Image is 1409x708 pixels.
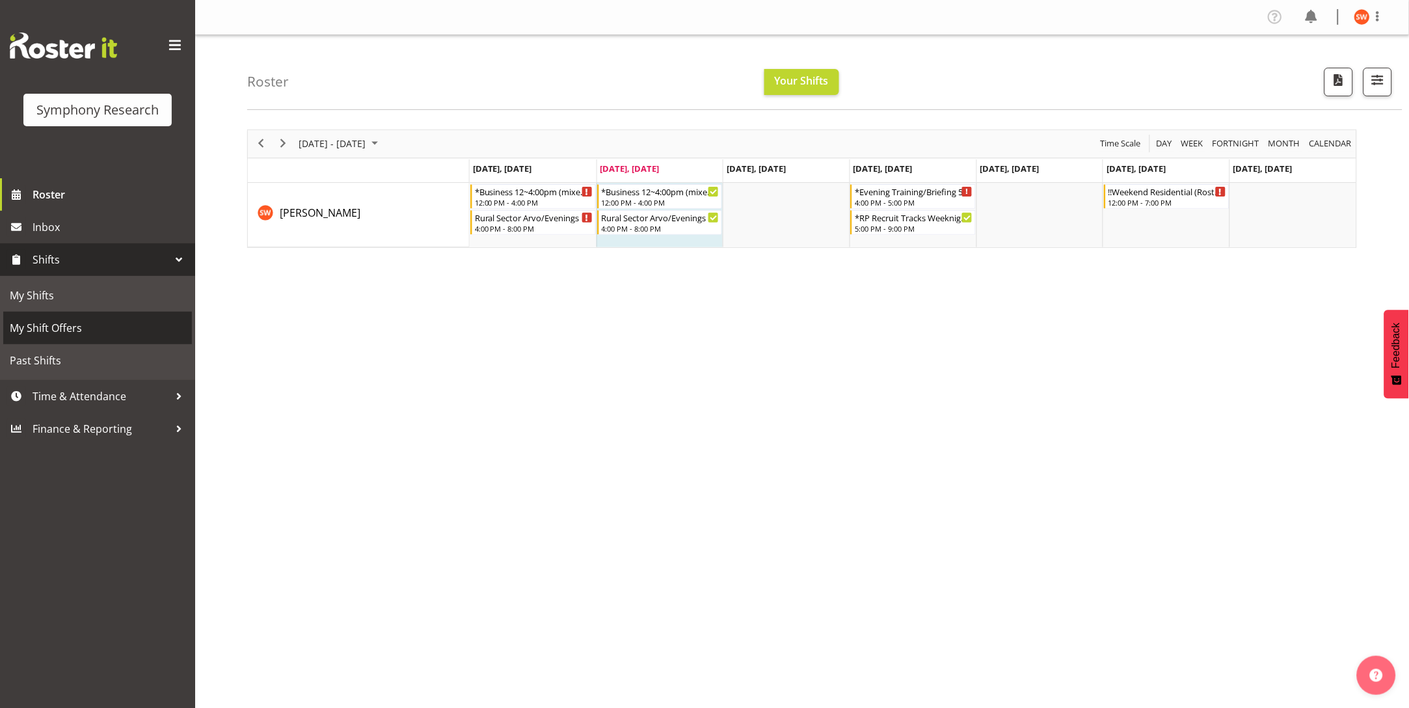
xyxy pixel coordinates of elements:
span: [PERSON_NAME] [280,206,360,220]
span: [DATE], [DATE] [1233,163,1293,174]
table: Timeline Week of September 30, 2025 [470,183,1356,247]
button: Download a PDF of the roster according to the set date range. [1324,68,1353,96]
span: Week [1180,135,1205,152]
span: [DATE], [DATE] [1107,163,1166,174]
span: Your Shifts [775,74,829,88]
td: Shannon Whelan resource [248,183,470,247]
div: next period [272,130,294,157]
div: *RP Recruit Tracks Weeknights [855,211,973,224]
button: Your Shifts [764,69,839,95]
a: Past Shifts [3,344,192,377]
div: Rural Sector Arvo/Evenings [475,211,593,224]
div: 12:00 PM - 4:00 PM [602,197,719,208]
div: 5:00 PM - 9:00 PM [855,223,973,234]
span: Past Shifts [10,351,185,370]
div: Shannon Whelan"s event - !!Weekend Residential (Roster IT Shift Label) Begin From Saturday, Octob... [1104,184,1229,209]
div: Timeline Week of September 30, 2025 [247,129,1357,248]
div: *Business 12~4:00pm (mixed shift start times) [475,185,593,198]
span: [DATE], [DATE] [853,163,913,174]
span: Day [1155,135,1174,152]
div: previous period [250,130,272,157]
button: Feedback - Show survey [1384,310,1409,398]
div: Shannon Whelan"s event - *RP Recruit Tracks Weeknights Begin From Thursday, October 2, 2025 at 5:... [850,210,976,235]
div: !!Weekend Residential (Roster IT Shift Label) [1108,185,1226,198]
img: Rosterit website logo [10,33,117,59]
span: [DATE] - [DATE] [297,135,367,152]
div: Rural Sector Arvo/Evenings [602,211,719,224]
button: Next [275,135,292,152]
span: Finance & Reporting [33,419,169,439]
div: 12:00 PM - 4:00 PM [475,197,593,208]
div: *Evening Training/Briefing 5-9pm [855,185,973,198]
h4: Roster [247,74,289,89]
div: Sep 29 - Oct 05, 2025 [294,130,386,157]
button: Month [1308,135,1354,152]
span: Month [1267,135,1302,152]
span: calendar [1308,135,1353,152]
div: Shannon Whelan"s event - Rural Sector Arvo/Evenings Begin From Tuesday, September 30, 2025 at 4:0... [597,210,723,235]
div: 4:00 PM - 8:00 PM [475,223,593,234]
span: [DATE], [DATE] [980,163,1040,174]
img: shannon-whelan11890.jpg [1354,9,1370,25]
span: Time Scale [1099,135,1142,152]
span: My Shift Offers [10,318,185,338]
button: Filter Shifts [1363,68,1392,96]
span: Fortnight [1211,135,1261,152]
div: Symphony Research [36,100,159,120]
span: [DATE], [DATE] [727,163,786,174]
button: September 2025 [297,135,384,152]
div: 4:00 PM - 5:00 PM [855,197,973,208]
div: Shannon Whelan"s event - Rural Sector Arvo/Evenings Begin From Monday, September 29, 2025 at 4:00... [470,210,596,235]
button: Timeline Week [1179,135,1206,152]
span: [DATE], [DATE] [473,163,532,174]
span: Time & Attendance [33,387,169,406]
a: My Shift Offers [3,312,192,344]
div: 4:00 PM - 8:00 PM [602,223,719,234]
img: help-xxl-2.png [1370,669,1383,682]
div: Shannon Whelan"s event - *Evening Training/Briefing 5-9pm Begin From Thursday, October 2, 2025 at... [850,184,976,209]
div: 12:00 PM - 7:00 PM [1108,197,1226,208]
div: *Business 12~4:00pm (mixed shift start times) [602,185,719,198]
button: Timeline Month [1267,135,1303,152]
span: [DATE], [DATE] [600,163,660,174]
div: Shannon Whelan"s event - *Business 12~4:00pm (mixed shift start times) Begin From Monday, Septemb... [470,184,596,209]
span: Shifts [33,250,169,269]
a: My Shifts [3,279,192,312]
span: Inbox [33,217,189,237]
button: Timeline Day [1155,135,1175,152]
span: My Shifts [10,286,185,305]
button: Fortnight [1211,135,1262,152]
span: Feedback [1391,323,1402,368]
button: Time Scale [1099,135,1144,152]
a: [PERSON_NAME] [280,205,360,221]
button: Previous [252,135,270,152]
div: Shannon Whelan"s event - *Business 12~4:00pm (mixed shift start times) Begin From Tuesday, Septem... [597,184,723,209]
span: Roster [33,185,189,204]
